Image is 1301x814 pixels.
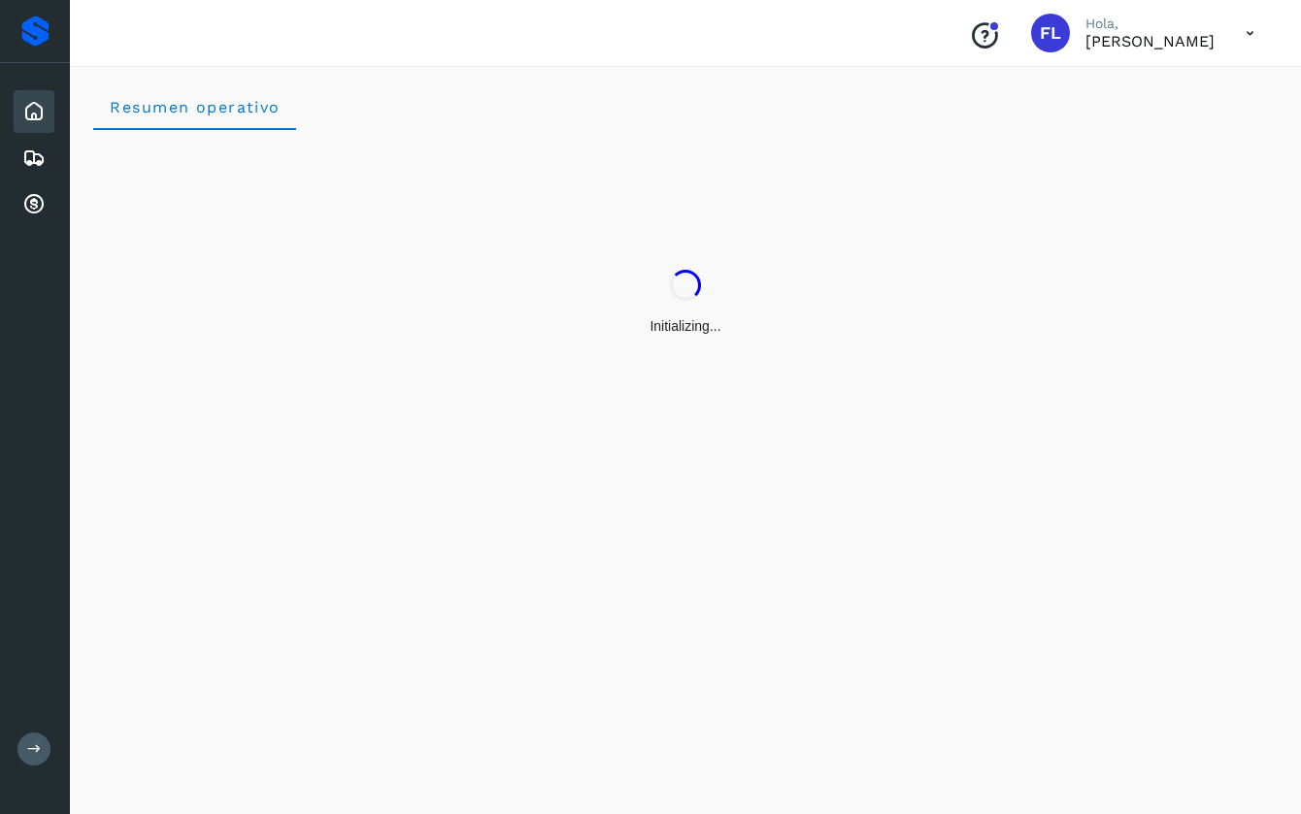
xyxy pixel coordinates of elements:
[109,98,281,116] span: Resumen operativo
[14,137,54,179] div: Embarques
[14,183,54,226] div: Cuentas por cobrar
[1085,16,1215,32] p: Hola,
[14,90,54,133] div: Inicio
[1085,32,1215,50] p: Fabian Lopez Calva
